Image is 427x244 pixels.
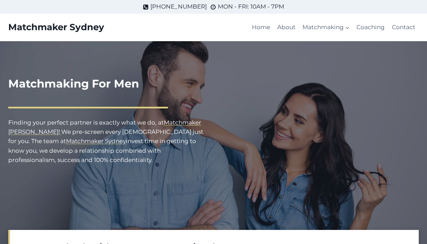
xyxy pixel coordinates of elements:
h1: Matchmaking For Men [8,75,208,92]
a: Matchmaker Sydney [8,22,104,33]
a: Coaching [353,19,388,36]
span: MON - FRI: 10AM - 7PM [218,2,284,11]
a: [PHONE_NUMBER] [143,2,207,11]
nav: Primary [248,19,419,36]
a: Matchmaking [299,19,353,36]
a: Matchmaker Sydney [66,138,126,144]
p: Finding your perfect partner is exactly what we do, at We pre-screen every [DEMOGRAPHIC_DATA] jus... [8,118,208,165]
span: Matchmaking [302,23,350,32]
a: Contact [388,19,419,36]
a: Home [248,19,274,36]
span: [PHONE_NUMBER] [150,2,207,11]
a: About [274,19,299,36]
